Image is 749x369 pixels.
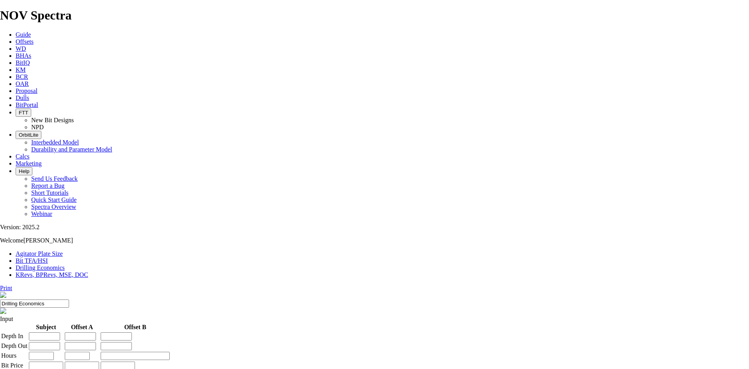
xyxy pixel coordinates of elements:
a: NPD [31,124,44,130]
span: OrbitLite [19,132,38,138]
a: Dulls [16,94,29,101]
a: Agitator Plate Size [16,250,63,257]
span: Help [19,168,29,174]
span: [PERSON_NAME] [23,237,73,244]
th: Offset A [64,323,99,331]
a: BitIQ [16,59,30,66]
th: Offset B [100,323,170,331]
a: BitPortal [16,102,38,108]
th: Subject [28,323,64,331]
a: KRevs, BPRevs, MSE, DOC [16,271,88,278]
a: OAR [16,80,29,87]
a: Durability and Parameter Model [31,146,112,153]
a: BHAs [16,52,31,59]
a: Quick Start Guide [31,196,76,203]
button: FTT [16,109,31,117]
td: Depth Out [1,342,28,351]
span: FTT [19,110,28,116]
button: Help [16,167,32,175]
a: Bit TFA/HSI [16,257,48,264]
a: Report a Bug [31,182,64,189]
a: Guide [16,31,31,38]
a: Webinar [31,210,52,217]
a: Marketing [16,160,42,167]
td: Hours [1,351,28,360]
a: Proposal [16,87,37,94]
a: Send Us Feedback [31,175,78,182]
a: WD [16,45,26,52]
a: Spectra Overview [31,203,76,210]
a: Short Tutorials [31,189,69,196]
a: New Bit Designs [31,117,74,123]
td: Depth In [1,332,28,341]
a: Offsets [16,38,34,45]
a: Interbedded Model [31,139,79,146]
a: Drilling Economics [16,264,65,271]
a: BCR [16,73,28,80]
a: Calcs [16,153,30,160]
button: OrbitLite [16,131,41,139]
a: KM [16,66,26,73]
